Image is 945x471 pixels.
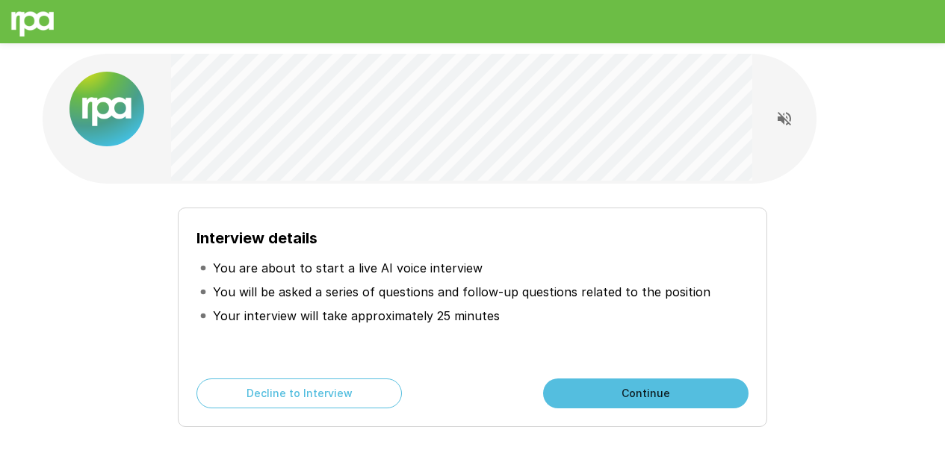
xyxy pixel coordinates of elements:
button: Read questions aloud [769,104,799,134]
button: Continue [543,378,749,408]
p: You are about to start a live AI voice interview [213,259,483,277]
b: Interview details [196,229,317,247]
p: You will be asked a series of questions and follow-up questions related to the position [213,283,710,301]
p: Your interview will take approximately 25 minutes [213,307,500,325]
img: new%2520logo%2520(1).png [69,72,144,146]
button: Decline to Interview [196,378,402,408]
